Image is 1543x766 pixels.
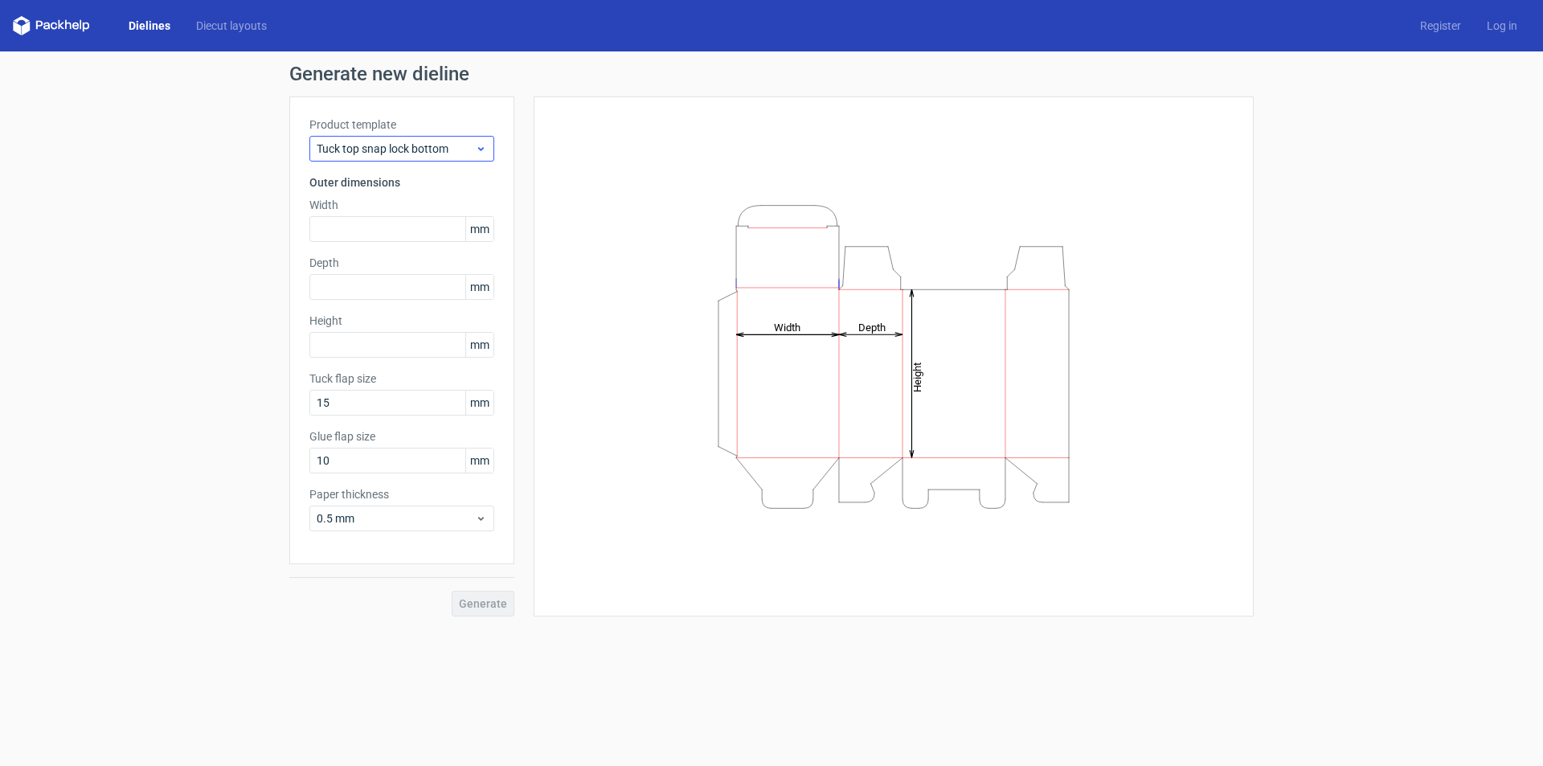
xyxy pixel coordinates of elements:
span: Tuck top snap lock bottom [317,141,475,157]
span: 0.5 mm [317,510,475,526]
a: Diecut layouts [183,18,280,34]
span: mm [465,391,493,415]
a: Log in [1474,18,1530,34]
a: Register [1407,18,1474,34]
tspan: Height [911,362,923,391]
span: mm [465,333,493,357]
tspan: Width [774,321,800,333]
span: mm [465,449,493,473]
a: Dielines [116,18,183,34]
label: Paper thickness [309,486,494,502]
span: mm [465,275,493,299]
label: Tuck flap size [309,371,494,387]
tspan: Depth [858,321,886,333]
label: Glue flap size [309,428,494,444]
h1: Generate new dieline [289,64,1254,84]
label: Height [309,313,494,329]
label: Product template [309,117,494,133]
span: mm [465,217,493,241]
h3: Outer dimensions [309,174,494,190]
label: Width [309,197,494,213]
label: Depth [309,255,494,271]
